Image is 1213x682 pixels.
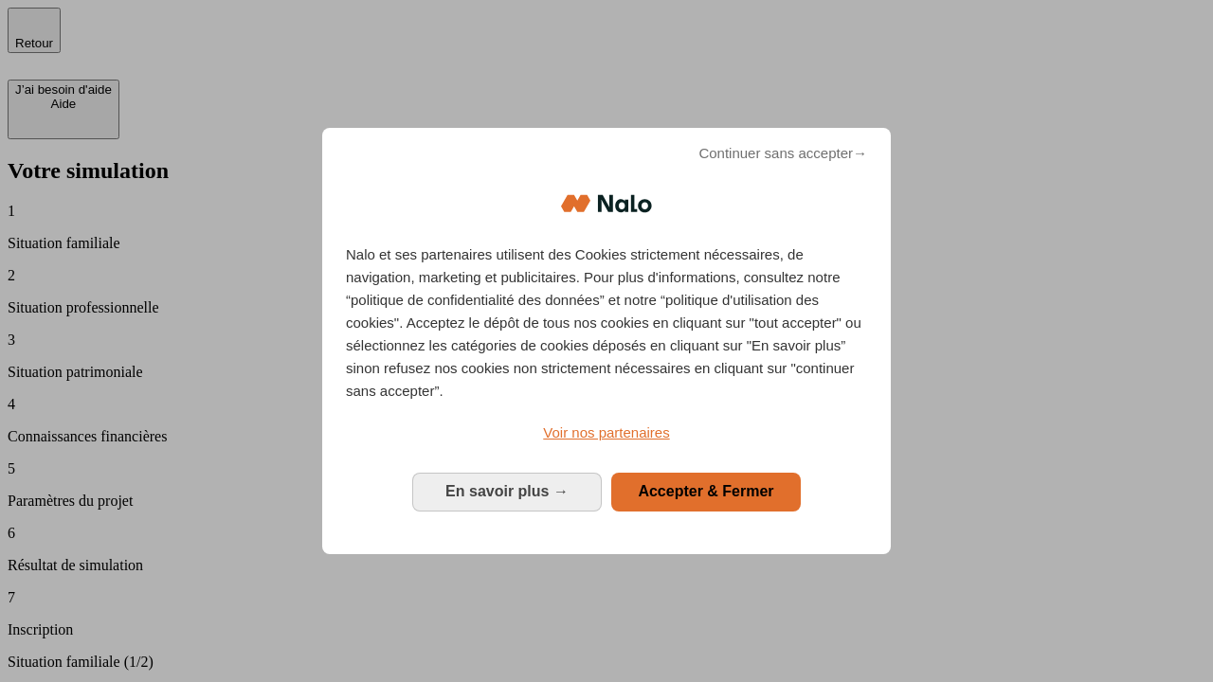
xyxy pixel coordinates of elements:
[322,128,891,553] div: Bienvenue chez Nalo Gestion du consentement
[698,142,867,165] span: Continuer sans accepter→
[445,483,569,499] span: En savoir plus →
[346,422,867,444] a: Voir nos partenaires
[611,473,801,511] button: Accepter & Fermer: Accepter notre traitement des données et fermer
[412,473,602,511] button: En savoir plus: Configurer vos consentements
[561,175,652,232] img: Logo
[638,483,773,499] span: Accepter & Fermer
[346,243,867,403] p: Nalo et ses partenaires utilisent des Cookies strictement nécessaires, de navigation, marketing e...
[543,424,669,440] span: Voir nos partenaires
